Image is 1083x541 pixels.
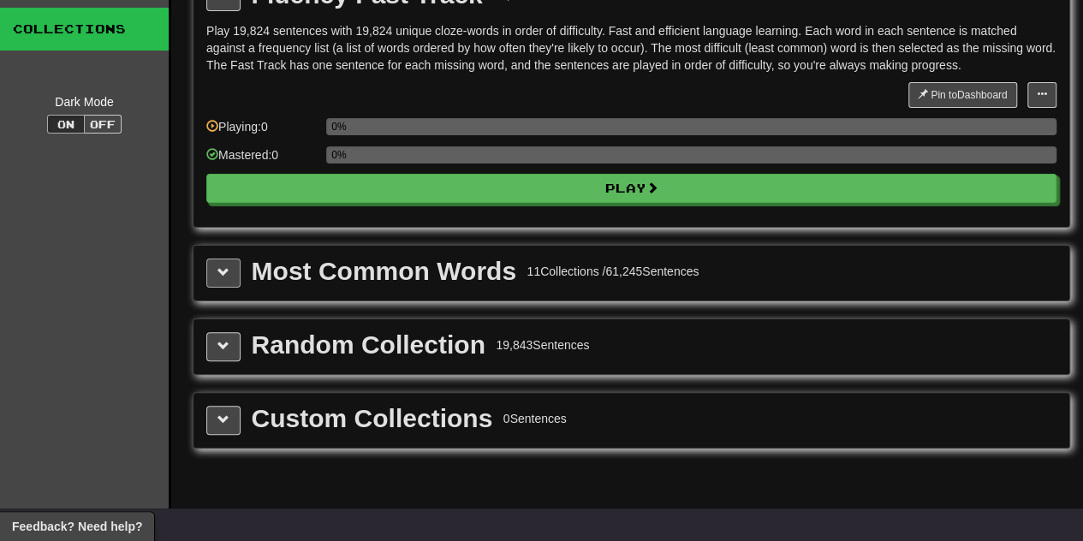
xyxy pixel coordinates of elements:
[206,146,318,175] div: Mastered: 0
[503,410,567,427] div: 0 Sentences
[47,115,85,134] button: On
[496,336,589,354] div: 19,843 Sentences
[252,259,516,284] div: Most Common Words
[206,22,1056,74] p: Play 19,824 sentences with 19,824 unique cloze-words in order of difficulty. Fast and efficient l...
[527,263,699,280] div: 11 Collections / 61,245 Sentences
[908,82,1017,108] button: Pin toDashboard
[252,406,493,431] div: Custom Collections
[206,174,1056,203] button: Play
[12,518,142,535] span: Open feedback widget
[252,332,485,358] div: Random Collection
[13,93,156,110] div: Dark Mode
[206,118,318,146] div: Playing: 0
[84,115,122,134] button: Off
